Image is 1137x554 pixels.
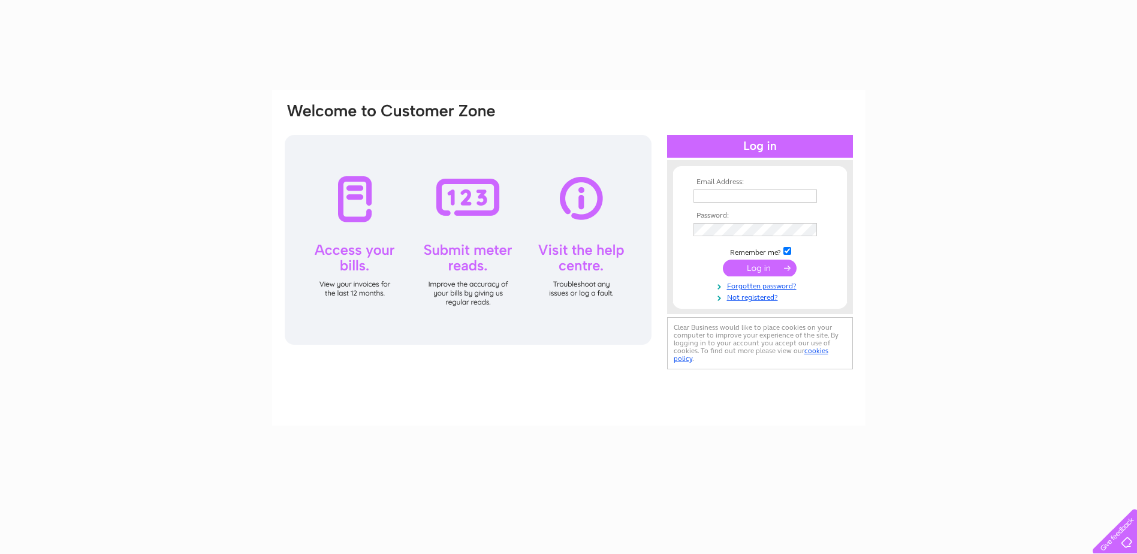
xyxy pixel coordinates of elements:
[667,317,853,369] div: Clear Business would like to place cookies on your computer to improve your experience of the sit...
[723,260,797,276] input: Submit
[690,212,830,220] th: Password:
[693,279,830,291] a: Forgotten password?
[690,245,830,257] td: Remember me?
[690,178,830,186] th: Email Address:
[674,347,828,363] a: cookies policy
[693,291,830,302] a: Not registered?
